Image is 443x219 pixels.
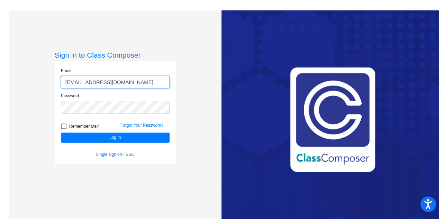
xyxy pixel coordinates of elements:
a: Forgot Your Password? [120,123,164,128]
span: Remember Me? [69,122,99,130]
label: Password [61,93,79,99]
a: Single sign on - SSO [96,152,134,157]
label: Email [61,68,71,74]
h3: Sign in to Class Composer [55,51,176,59]
button: Log In [61,133,170,143]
